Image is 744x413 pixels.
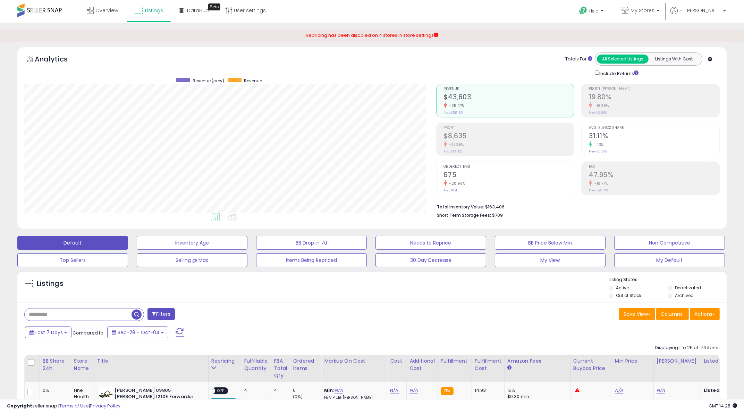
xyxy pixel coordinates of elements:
[293,394,303,399] small: (0%)
[25,327,71,338] button: Last 7 Days
[656,308,689,320] button: Columns
[74,357,91,372] div: Store Name
[441,387,454,395] small: FBA
[609,276,727,283] p: Listing States:
[447,181,466,186] small: -20.96%
[244,387,265,394] div: 4
[616,285,629,291] label: Active
[375,236,486,250] button: Needs to Reprice
[7,403,32,409] strong: Copyright
[573,357,609,372] div: Current Buybox Price
[492,212,503,218] span: $709
[589,126,719,130] span: Avg. Buybox Share
[244,357,268,372] div: Fulfillable Quantity
[43,387,66,394] div: 0%
[589,132,719,141] h2: 31.11%
[390,387,398,394] a: N/A
[574,1,610,23] a: Help
[709,403,737,409] span: 2025-10-12 14:28 GMT
[444,149,462,154] small: Prev: $13,782
[107,327,168,338] button: Sep-28 - Oct-04
[614,236,725,250] button: Non Competitive
[7,403,120,410] div: seller snap | |
[657,357,698,365] div: [PERSON_NAME]
[35,54,81,66] h5: Analytics
[441,357,469,365] div: Fulfillment
[137,236,247,250] button: Inventory Age
[495,236,606,250] button: BB Price Below Min
[17,236,128,250] button: Default
[324,387,335,394] b: Min:
[589,149,607,154] small: Prev: 30.67%
[99,387,113,401] img: 41P2YaZbDAL._SL40_.jpg
[147,308,175,320] button: Filters
[615,387,623,394] a: N/A
[73,330,104,336] span: Compared to:
[59,403,89,409] a: Terms of Use
[335,387,343,394] a: N/A
[648,55,700,64] button: Listings With Cost
[475,357,501,372] div: Fulfillment Cost
[321,355,387,382] th: The percentage added to the cost of goods (COGS) that forms the calculator for Min & Max prices.
[90,403,120,409] a: Privacy Policy
[137,253,247,267] button: Selling @ Max
[324,395,382,400] p: N/A Profit [PERSON_NAME]
[565,56,592,63] div: Totals For
[444,87,574,91] span: Revenue
[675,292,694,298] label: Archived
[17,253,128,267] button: Top Sellers
[43,357,68,372] div: BB Share 24h.
[589,93,719,102] h2: 19.80%
[619,308,655,320] button: Save View
[118,329,160,336] span: Sep-28 - Oct-04
[293,357,318,372] div: Ordered Items
[615,357,651,365] div: Min Price
[589,110,607,115] small: Prev: 23.68%
[211,398,236,404] div: Amazon AI
[655,345,720,351] div: Displaying 1 to 25 of 174 items
[507,387,565,394] div: 15%
[475,387,499,394] div: 14.93
[589,87,719,91] span: Profit [PERSON_NAME]
[444,188,457,192] small: Prev: 854
[324,357,384,365] div: Markup on Cost
[193,78,224,84] span: Revenue (prev)
[661,311,683,317] span: Columns
[670,7,726,23] a: Hi [PERSON_NAME]
[115,387,199,402] b: [PERSON_NAME] 09805 [PERSON_NAME] 1210E Forwarder
[244,78,262,84] span: Revenue
[97,357,205,365] div: Title
[444,132,574,141] h2: $8,635
[74,387,89,406] div: Fine Health Pets
[592,181,608,186] small: -18.77%
[444,126,574,130] span: Profit
[37,279,64,289] h5: Listings
[95,7,118,14] span: Overview
[437,202,715,210] li: $163,406
[589,188,608,192] small: Prev: 59.03%
[437,204,484,210] b: Total Inventory Value:
[409,387,418,394] a: N/A
[274,357,287,379] div: FBA Total Qty
[409,357,435,372] div: Additional Cost
[507,357,567,365] div: Amazon Fees
[444,110,463,115] small: Prev: $58,190
[390,357,404,365] div: Cost
[256,253,367,267] button: Items Being Repriced
[590,69,647,77] div: Include Returns
[592,142,604,147] small: 1.43%
[444,93,574,102] h2: $43,603
[579,6,587,15] i: Get Help
[507,394,565,400] div: $0.30 min
[675,285,701,291] label: Deactivated
[306,32,438,39] div: Repricing has been disabled on 4 stores in store settings
[211,357,238,365] div: Repricing
[589,171,719,180] h2: 47.95%
[616,292,641,298] label: Out of Stock
[592,103,609,108] small: -16.39%
[657,387,665,394] a: N/A
[215,388,226,394] span: OFF
[274,387,285,394] div: 4
[437,212,491,218] b: Short Term Storage Fees:
[256,236,367,250] button: BB Drop in 7d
